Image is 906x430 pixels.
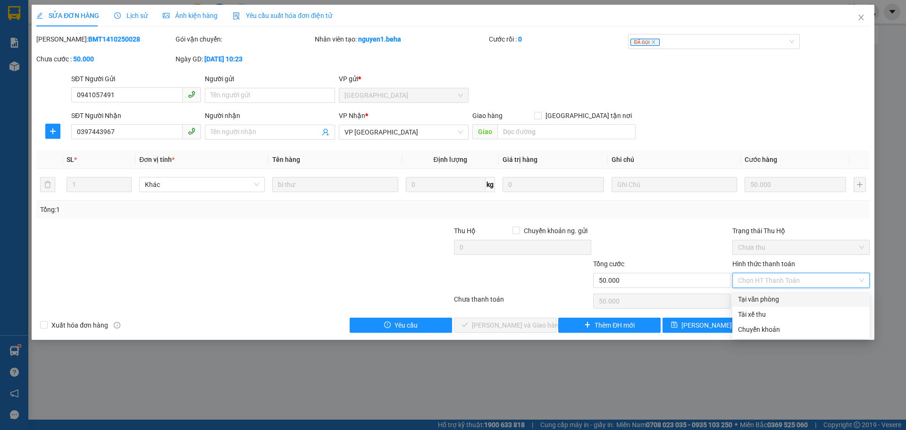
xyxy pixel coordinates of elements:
[630,39,660,46] span: ĐÃ GỌI
[139,156,175,163] span: Đơn vị tính
[518,35,522,43] b: 0
[205,74,335,84] div: Người gửi
[663,318,765,333] button: save[PERSON_NAME] thay đổi
[503,156,537,163] span: Giá trị hàng
[593,260,624,268] span: Tổng cước
[322,128,329,136] span: user-add
[176,34,313,44] div: Gói vận chuyển:
[738,294,864,304] div: Tại văn phòng
[472,124,497,139] span: Giao
[71,110,201,121] div: SĐT Người Nhận
[732,226,870,236] div: Trạng thái Thu Hộ
[472,112,503,119] span: Giao hàng
[454,227,476,235] span: Thu Hộ
[857,14,865,21] span: close
[188,91,195,98] span: phone
[520,226,591,236] span: Chuyển khoản ng. gửi
[848,5,874,31] button: Close
[454,318,556,333] button: check[PERSON_NAME] và Giao hàng
[145,177,259,192] span: Khác
[36,34,174,44] div: [PERSON_NAME]:
[358,35,401,43] b: nguyen1.beha
[114,12,148,19] span: Lịch sử
[584,321,591,329] span: plus
[558,318,661,333] button: plusThêm ĐH mới
[45,124,60,139] button: plus
[272,177,398,192] input: VD: Bàn, Ghế
[71,74,201,84] div: SĐT Người Gửi
[73,55,94,63] b: 50.000
[163,12,218,19] span: Ảnh kiện hàng
[384,321,391,329] span: exclamation-circle
[738,324,864,335] div: Chuyển khoản
[114,322,120,329] span: info-circle
[612,177,737,192] input: Ghi Chú
[671,321,678,329] span: save
[489,34,626,44] div: Cước rồi :
[40,204,350,215] div: Tổng: 1
[36,12,99,19] span: SỬA ĐƠN HÀNG
[738,309,864,320] div: Tài xế thu
[503,177,604,192] input: 0
[854,177,866,192] button: plus
[542,110,636,121] span: [GEOGRAPHIC_DATA] tận nơi
[608,151,741,169] th: Ghi chú
[738,273,864,287] span: Chọn HT Thanh Toán
[497,124,636,139] input: Dọc đường
[745,156,777,163] span: Cước hàng
[315,34,487,44] div: Nhân viên tạo:
[67,156,74,163] span: SL
[350,318,452,333] button: exclamation-circleYêu cầu
[176,54,313,64] div: Ngày GD:
[453,294,592,311] div: Chưa thanh toán
[272,156,300,163] span: Tên hàng
[651,40,656,44] span: close
[114,12,121,19] span: clock-circle
[344,88,463,102] span: ĐẮK LẮK
[88,35,140,43] b: BMT1410250028
[233,12,240,20] img: icon
[36,54,174,64] div: Chưa cước :
[595,320,635,330] span: Thêm ĐH mới
[745,177,846,192] input: 0
[486,177,495,192] span: kg
[40,177,55,192] button: delete
[46,127,60,135] span: plus
[344,125,463,139] span: VP PHÚ YÊN
[394,320,418,330] span: Yêu cầu
[204,55,243,63] b: [DATE] 10:23
[339,74,469,84] div: VP gửi
[434,156,467,163] span: Định lượng
[738,240,864,254] span: Chưa thu
[36,12,43,19] span: edit
[339,112,365,119] span: VP Nhận
[205,110,335,121] div: Người nhận
[732,260,795,268] label: Hình thức thanh toán
[681,320,757,330] span: [PERSON_NAME] thay đổi
[188,127,195,135] span: phone
[163,12,169,19] span: picture
[48,320,112,330] span: Xuất hóa đơn hàng
[233,12,332,19] span: Yêu cầu xuất hóa đơn điện tử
